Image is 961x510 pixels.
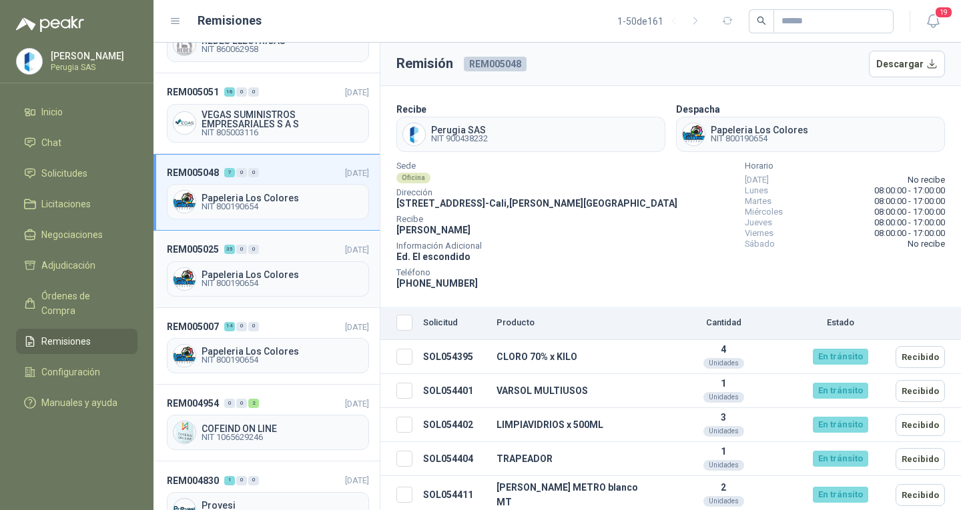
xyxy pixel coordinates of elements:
[202,193,363,203] span: Papeleria Los Colores
[16,191,137,217] a: Licitaciones
[167,396,219,411] span: REM004954
[703,460,744,471] div: Unidades
[41,105,63,119] span: Inicio
[396,269,677,276] span: Teléfono
[431,135,488,143] span: NIT 900438232
[745,228,773,239] span: Viernes
[896,414,945,436] button: Recibido
[396,278,478,289] span: [PHONE_NUMBER]
[17,49,42,74] img: Company Logo
[153,73,380,153] a: REM0050511600[DATE] Company LogoVEGAS SUMINISTROS EMPRESARIALES S A SNIT 805003116
[224,476,235,485] div: 1
[16,222,137,247] a: Negociaciones
[703,358,744,369] div: Unidades
[153,154,380,231] a: REM005048700[DATE] Company LogoPapeleria Los ColoresNIT 800190654
[662,446,785,457] p: 1
[345,245,369,255] span: [DATE]
[41,197,91,211] span: Licitaciones
[396,189,677,196] span: Dirección
[41,135,61,150] span: Chat
[345,87,369,97] span: [DATE]
[813,383,868,399] div: En tránsito
[41,395,117,410] span: Manuales y ayuda
[224,168,235,177] div: 7
[345,168,369,178] span: [DATE]
[790,442,890,476] td: En tránsito
[403,123,425,145] img: Company Logo
[224,245,235,254] div: 35
[248,87,259,97] div: 0
[153,385,380,461] a: REM004954002[DATE] Company LogoCOFEIND ON LINENIT 1065629246
[874,228,945,239] span: 08:00:00 - 17:00:00
[236,399,247,408] div: 0
[174,112,196,134] img: Company Logo
[345,475,369,485] span: [DATE]
[236,322,247,331] div: 0
[790,374,890,408] td: En tránsito
[683,123,705,145] img: Company Logo
[224,322,235,331] div: 14
[418,374,491,408] td: SOL054401
[662,482,785,493] p: 2
[745,217,772,228] span: Jueves
[874,217,945,228] span: 08:00:00 - 17:00:00
[167,165,219,180] span: REM005048
[662,344,785,355] p: 4
[418,408,491,442] td: SOL054402
[16,161,137,186] a: Solicitudes
[236,245,247,254] div: 0
[921,9,945,33] button: 19
[51,51,134,61] p: [PERSON_NAME]
[153,308,380,385] a: REM0050071400[DATE] Company LogoPapeleria Los ColoresNIT 800190654
[396,173,430,183] div: Oficina
[51,63,134,71] p: Perugia SAS
[745,239,775,249] span: Sábado
[202,433,363,441] span: NIT 1065629246
[711,125,808,135] span: Papeleria Los Colores
[236,476,247,485] div: 0
[874,185,945,196] span: 08:00:00 - 17:00:00
[202,270,363,279] span: Papeleria Los Colores
[202,45,363,53] span: NIT 860062958
[202,279,363,287] span: NIT 800190654
[248,322,259,331] div: 0
[345,399,369,409] span: [DATE]
[431,125,488,135] span: Perugia SAS
[16,99,137,125] a: Inicio
[16,283,137,323] a: Órdenes de Compra
[396,251,470,262] span: Ed. El escondido
[813,349,868,365] div: En tránsito
[396,163,677,169] span: Sede
[396,53,453,74] h3: Remisión
[202,424,363,433] span: COFEIND ON LINE
[711,135,808,143] span: NIT 800190654
[745,185,768,196] span: Lunes
[617,11,706,32] div: 1 - 50 de 161
[745,163,945,169] span: Horario
[418,307,491,340] th: Solicitud
[657,307,790,340] th: Cantidad
[813,451,868,467] div: En tránsito
[908,239,945,249] span: No recibe
[396,225,470,235] span: [PERSON_NAME]
[703,426,744,437] div: Unidades
[198,11,262,30] h1: Remisiones
[174,33,196,55] img: Company Logo
[202,110,363,129] span: VEGAS SUMINISTROS EMPRESARIALES S A S
[874,207,945,217] span: 08:00:00 - 17:00:00
[236,87,247,97] div: 0
[491,340,657,374] td: CLORO 70% x KILO
[174,421,196,443] img: Company Logo
[464,57,527,71] span: REM005048
[790,307,890,340] th: Estado
[16,359,137,385] a: Configuración
[224,399,235,408] div: 0
[41,365,100,379] span: Configuración
[662,378,785,389] p: 1
[380,307,418,340] th: Seleccionar/deseleccionar
[676,104,720,115] b: Despacha
[896,380,945,402] button: Recibido
[869,51,946,77] button: Descargar
[396,104,426,115] b: Recibe
[745,196,771,207] span: Martes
